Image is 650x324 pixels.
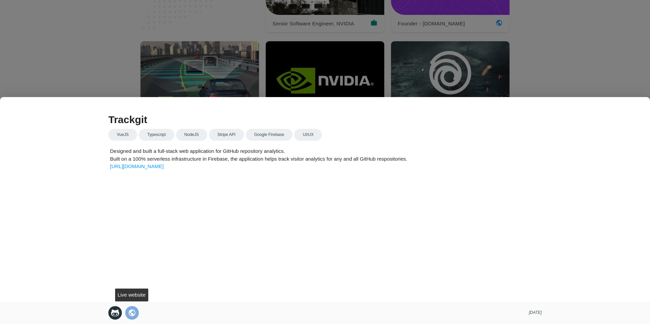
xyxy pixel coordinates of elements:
[254,132,284,137] span: Google Firebase
[147,132,166,137] span: Typescript
[303,132,313,137] span: UI/UX
[217,132,235,137] span: Stripe API
[108,147,542,170] p: Designed and built a full-stack web application for GitHub repository analytics. Built on a 100% ...
[117,132,129,137] span: VueJS
[110,163,164,169] a: [URL][DOMAIN_NAME]
[108,114,147,125] span: Trackgit
[185,132,199,137] span: NodeJS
